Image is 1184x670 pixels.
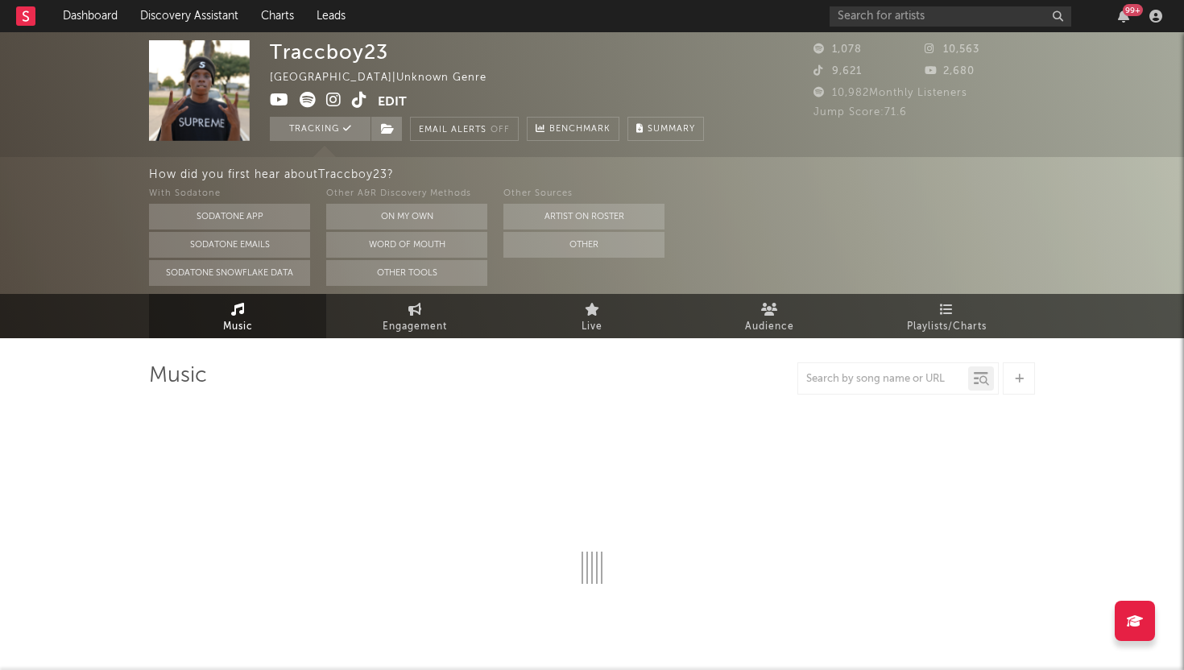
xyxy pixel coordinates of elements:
[830,6,1071,27] input: Search for artists
[1118,10,1129,23] button: 99+
[648,125,695,134] span: Summary
[627,117,704,141] button: Summary
[503,204,664,230] button: Artist on Roster
[813,88,967,98] span: 10,982 Monthly Listeners
[270,40,388,64] div: Traccboy23
[798,373,968,386] input: Search by song name or URL
[503,294,681,338] a: Live
[813,107,907,118] span: Jump Score: 71.6
[491,126,510,134] em: Off
[858,294,1035,338] a: Playlists/Charts
[326,204,487,230] button: On My Own
[326,232,487,258] button: Word Of Mouth
[149,165,1184,184] div: How did you first hear about Traccboy23 ?
[149,184,310,204] div: With Sodatone
[503,232,664,258] button: Other
[907,317,987,337] span: Playlists/Charts
[326,294,503,338] a: Engagement
[582,317,602,337] span: Live
[925,44,979,55] span: 10,563
[745,317,794,337] span: Audience
[326,260,487,286] button: Other Tools
[410,117,519,141] button: Email AlertsOff
[681,294,858,338] a: Audience
[149,294,326,338] a: Music
[549,120,611,139] span: Benchmark
[326,184,487,204] div: Other A&R Discovery Methods
[149,232,310,258] button: Sodatone Emails
[813,66,862,77] span: 9,621
[527,117,619,141] a: Benchmark
[925,66,975,77] span: 2,680
[378,92,407,112] button: Edit
[149,260,310,286] button: Sodatone Snowflake Data
[270,68,505,88] div: [GEOGRAPHIC_DATA] | Unknown Genre
[813,44,862,55] span: 1,078
[383,317,447,337] span: Engagement
[503,184,664,204] div: Other Sources
[223,317,253,337] span: Music
[270,117,371,141] button: Tracking
[149,204,310,230] button: Sodatone App
[1123,4,1143,16] div: 99 +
